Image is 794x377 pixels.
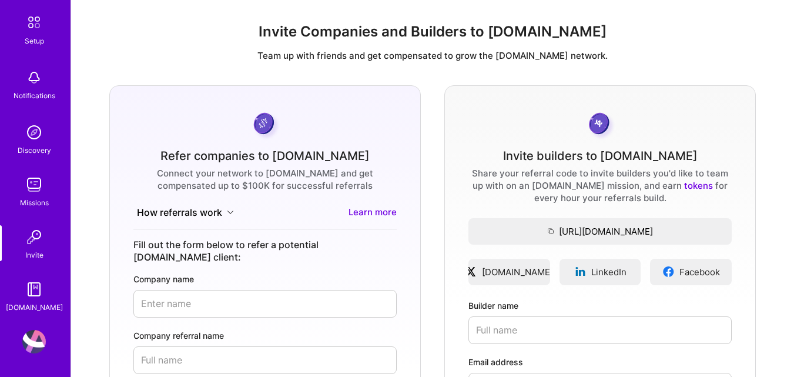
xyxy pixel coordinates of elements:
div: Share your referral code to invite builders you'd like to team up with on an [DOMAIN_NAME] missio... [468,167,732,204]
label: Company name [133,273,397,285]
span: [DOMAIN_NAME] [482,266,553,278]
input: Full name [133,346,397,374]
div: [DOMAIN_NAME] [6,301,63,313]
div: Invite [25,249,43,261]
label: Email address [468,356,732,368]
div: Notifications [14,89,55,102]
a: tokens [684,180,713,191]
img: grayCoin [585,109,616,141]
h1: Invite Companies and Builders to [DOMAIN_NAME] [81,24,785,41]
label: Builder name [468,299,732,312]
a: LinkedIn [560,259,641,285]
img: linkedinLogo [574,266,587,278]
a: Learn more [349,206,397,219]
div: Invite builders to [DOMAIN_NAME] [503,150,698,162]
a: [DOMAIN_NAME] [468,259,550,285]
div: Discovery [18,144,51,156]
div: Fill out the form below to refer a potential [DOMAIN_NAME] client: [133,239,397,263]
p: Team up with friends and get compensated to grow the [DOMAIN_NAME] network. [81,49,785,62]
span: [URL][DOMAIN_NAME] [468,225,732,238]
img: purpleCoin [250,109,280,141]
img: User Avatar [22,330,46,353]
img: teamwork [22,173,46,196]
img: setup [22,10,46,35]
img: bell [22,66,46,89]
div: Refer companies to [DOMAIN_NAME] [160,150,370,162]
img: facebookLogo [662,266,675,278]
span: Facebook [679,266,720,278]
a: User Avatar [19,330,49,353]
button: [URL][DOMAIN_NAME] [468,218,732,245]
img: xLogo [465,266,477,278]
div: Setup [25,35,44,47]
img: discovery [22,121,46,144]
span: LinkedIn [591,266,627,278]
input: Enter name [133,290,397,318]
input: Full name [468,316,732,344]
img: Invite [22,225,46,249]
button: How referrals work [133,206,237,219]
div: Missions [20,196,49,209]
label: Company referral name [133,329,397,342]
a: Facebook [650,259,732,285]
div: Connect your network to [DOMAIN_NAME] and get compensated up to $100K for successful referrals [133,167,397,192]
img: guide book [22,278,46,301]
